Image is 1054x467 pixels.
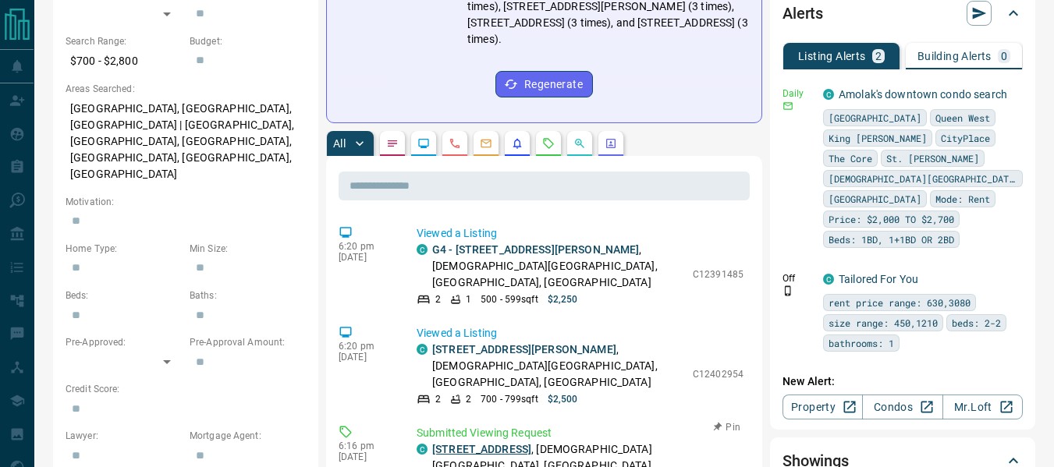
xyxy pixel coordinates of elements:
p: Lawyer: [66,429,182,443]
p: 6:16 pm [339,440,393,451]
p: Daily [783,87,814,101]
svg: Email [783,101,793,111]
p: 2 [435,292,441,306]
p: Viewed a Listing [417,325,743,341]
div: condos.ca [823,89,834,100]
a: Condos [862,394,942,419]
button: Pin [704,420,750,434]
p: 0 [1001,51,1007,62]
p: [DATE] [339,252,393,263]
span: Mode: Rent [935,191,990,207]
p: $700 - $2,800 [66,48,182,74]
p: Baths: [190,288,306,302]
a: [STREET_ADDRESS][PERSON_NAME] [432,343,616,356]
span: [DEMOGRAPHIC_DATA][GEOGRAPHIC_DATA] [829,171,1017,186]
p: 2 [875,51,882,62]
p: Credit Score: [66,382,306,396]
p: 700 - 799 sqft [481,392,538,406]
p: Pre-Approved: [66,335,182,349]
a: G4 - [STREET_ADDRESS][PERSON_NAME] [432,243,639,256]
a: Mr.Loft [942,394,1023,419]
span: Queen West [935,110,990,126]
p: Pre-Approval Amount: [190,335,306,349]
p: 2 [435,392,441,406]
svg: Lead Browsing Activity [417,137,430,150]
p: Motivation: [66,195,306,209]
svg: Requests [542,137,555,150]
p: Search Range: [66,34,182,48]
a: [STREET_ADDRESS] [432,443,531,455]
p: Building Alerts [917,51,992,62]
span: beds: 2-2 [952,315,1001,331]
svg: Opportunities [573,137,586,150]
svg: Calls [449,137,461,150]
p: 6:20 pm [339,241,393,252]
span: [GEOGRAPHIC_DATA] [829,110,921,126]
p: , [DEMOGRAPHIC_DATA][GEOGRAPHIC_DATA], [GEOGRAPHIC_DATA], [GEOGRAPHIC_DATA] [432,242,685,291]
svg: Emails [480,137,492,150]
button: Regenerate [495,71,593,97]
div: condos.ca [417,244,428,255]
a: Tailored For You [839,273,918,285]
p: New Alert: [783,373,1023,390]
p: , [DEMOGRAPHIC_DATA][GEOGRAPHIC_DATA], [GEOGRAPHIC_DATA], [GEOGRAPHIC_DATA] [432,341,685,391]
div: condos.ca [823,274,834,285]
p: All [333,138,346,149]
p: $2,250 [548,292,578,306]
span: bathrooms: 1 [829,335,894,351]
p: $2,500 [548,392,578,406]
p: Listing Alerts [798,51,866,62]
svg: Notes [386,137,399,150]
div: condos.ca [417,444,428,455]
svg: Agent Actions [605,137,617,150]
p: Min Size: [190,242,306,256]
span: King [PERSON_NAME] [829,130,927,146]
p: C12391485 [693,267,743,281]
p: 6:20 pm [339,341,393,352]
p: C12402954 [693,367,743,381]
p: Beds: [66,288,182,302]
svg: Listing Alerts [511,137,523,150]
p: [DATE] [339,352,393,363]
div: condos.ca [417,344,428,355]
a: Property [783,394,863,419]
p: 500 - 599 sqft [481,292,538,306]
span: The Core [829,150,872,166]
a: Amolak's downtown condo search [839,88,1007,101]
span: St. [PERSON_NAME] [886,150,979,166]
span: size range: 450,1210 [829,315,938,331]
p: Submitted Viewing Request [417,425,743,441]
p: 1 [466,292,471,306]
p: [DATE] [339,451,393,462]
svg: Push Notification Only [783,285,793,296]
p: Areas Searched: [66,82,306,96]
span: Beds: 1BD, 1+1BD OR 2BD [829,232,954,247]
span: rent price range: 630,3080 [829,295,971,310]
p: Budget: [190,34,306,48]
p: [GEOGRAPHIC_DATA], [GEOGRAPHIC_DATA], [GEOGRAPHIC_DATA] | [GEOGRAPHIC_DATA], [GEOGRAPHIC_DATA], [... [66,96,306,187]
p: 2 [466,392,471,406]
p: Viewed a Listing [417,225,743,242]
p: Off [783,271,814,285]
p: Home Type: [66,242,182,256]
span: Price: $2,000 TO $2,700 [829,211,954,227]
h2: Alerts [783,1,823,26]
span: CityPlace [941,130,990,146]
p: Mortgage Agent: [190,429,306,443]
span: [GEOGRAPHIC_DATA] [829,191,921,207]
